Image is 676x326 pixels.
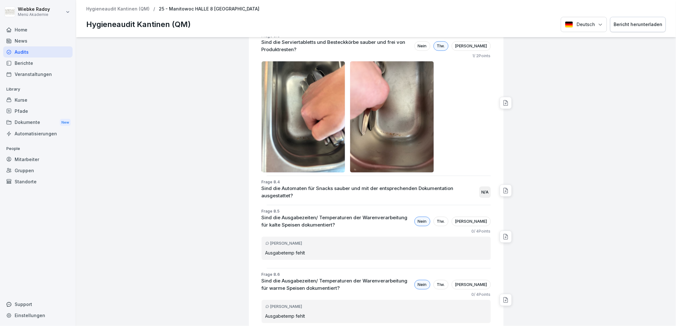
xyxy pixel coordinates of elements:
[479,187,491,198] div: N/A
[3,165,73,176] a: Gruppen
[3,117,73,128] a: DokumenteNew
[610,17,666,32] button: Bericht herunterladen
[262,214,411,228] p: Sind die Ausgabezeiten/ Temperaturen der Warenverarbeitung für kalte Speisen dokumentiert?
[414,280,430,289] div: Nein
[473,53,491,59] p: 1 / 2 Points
[265,313,487,319] p: Ausgabetemp fehlt
[472,292,491,297] p: 0 / 4 Points
[452,217,491,226] div: [PERSON_NAME]
[3,299,73,310] div: Support
[86,6,150,12] a: Hygieneaudit Kantinen (QM)
[3,128,73,139] a: Automatisierungen
[3,46,73,58] a: Audits
[262,61,345,173] img: mpebh3fvfr4is5vjjmvxlbw5.png
[350,61,434,173] img: whl5u4gpimd6uq9psi3nen4c.png
[265,241,487,246] div: [PERSON_NAME]
[153,6,155,12] p: /
[3,69,73,80] a: Veranstaltungen
[3,144,73,154] p: People
[565,21,573,28] img: Deutsch
[3,24,73,35] a: Home
[18,7,50,12] p: Wiebke Radoy
[3,94,73,105] a: Kurse
[18,12,50,17] p: Menü Akademie
[3,117,73,128] div: Dokumente
[452,280,491,289] div: [PERSON_NAME]
[414,41,430,51] div: Nein
[262,185,476,199] p: Sind die Automaten für Snacks sauber und mit der entsprechenden Dokumentation ausgestattet?
[262,39,411,53] p: Sind die Serviertabletts und Besteckkörbe sauber und frei von Produktresten?
[614,21,662,28] div: Bericht herunterladen
[159,6,259,12] p: 25 - Manitowoc HALLE 8 [GEOGRAPHIC_DATA]
[60,119,71,126] div: New
[414,217,430,226] div: Nein
[433,280,448,289] div: Tlw.
[576,21,595,28] p: Deutsch
[3,176,73,187] a: Standorte
[3,35,73,46] a: News
[262,179,491,185] p: Frage 8.4
[433,217,448,226] div: Tlw.
[561,17,607,32] button: Language
[3,84,73,94] p: Library
[265,304,487,309] div: [PERSON_NAME]
[472,228,491,234] p: 0 / 4 Points
[433,41,448,51] div: Tlw.
[262,208,491,214] p: Frage 8.5
[3,105,73,117] a: Pfade
[3,154,73,165] a: Mitarbeiter
[265,249,487,256] p: Ausgabetemp fehlt
[452,41,491,51] div: [PERSON_NAME]
[3,58,73,69] a: Berichte
[3,310,73,321] a: Einstellungen
[262,277,411,292] p: Sind die Ausgabezeiten/ Temperaturen der Warenverarbeitung für warme Speisen dokumentiert?
[86,19,191,30] p: Hygieneaudit Kantinen (QM)
[262,272,491,277] p: Frage 8.6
